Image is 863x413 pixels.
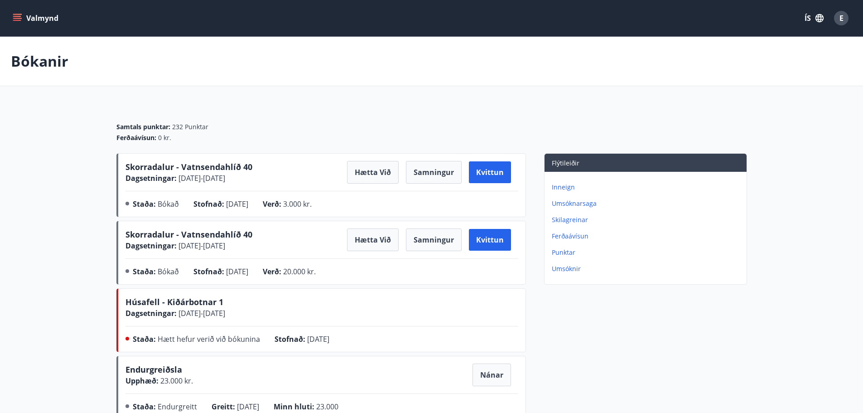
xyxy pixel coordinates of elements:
[552,159,579,167] span: Flýtileiðir
[11,51,68,71] p: Bókanir
[552,183,743,192] p: Inneign
[177,241,225,251] span: [DATE] - [DATE]
[125,364,182,379] span: Endurgreiðsla
[552,215,743,224] p: Skilagreinar
[274,402,314,412] span: Minn hluti :
[116,122,170,131] span: Samtals punktar :
[158,267,179,277] span: Bókað
[133,267,156,277] span: Staða :
[177,173,225,183] span: [DATE] - [DATE]
[347,228,399,251] button: Hætta við
[125,296,223,307] span: Húsafell - Kiðárbotnar 1
[800,10,829,26] button: ÍS
[212,402,235,412] span: Greitt :
[177,308,225,318] span: [DATE] - [DATE]
[469,161,511,183] button: Kvittun
[839,13,844,23] span: E
[406,228,462,251] button: Samningur
[552,248,743,257] p: Punktar
[133,334,156,344] span: Staða :
[158,402,197,412] span: Endurgreitt
[552,232,743,241] p: Ferðaávísun
[193,199,224,209] span: Stofnað :
[472,364,511,386] button: Nánar
[158,334,260,344] span: Hætt hefur verið við bókunina
[226,267,248,277] span: [DATE]
[125,161,252,172] span: Skorradalur - Vatnsendahlíð 40
[116,133,156,142] span: Ferðaávísun :
[406,161,462,184] button: Samningur
[263,199,281,209] span: Verð :
[552,264,743,273] p: Umsóknir
[193,267,224,277] span: Stofnað :
[316,402,338,412] span: 23.000
[125,308,177,318] span: Dagsetningar :
[275,334,305,344] span: Stofnað :
[469,229,511,251] button: Kvittun
[307,334,329,344] span: [DATE]
[125,229,252,240] span: Skorradalur - Vatnsendahlíð 40
[125,376,159,386] span: Upphæð :
[125,241,177,251] span: Dagsetningar :
[11,10,62,26] button: menu
[125,173,177,183] span: Dagsetningar :
[283,267,316,277] span: 20.000 kr.
[158,199,179,209] span: Bókað
[172,122,208,131] span: 232 Punktar
[237,402,259,412] span: [DATE]
[133,402,156,412] span: Staða :
[133,199,156,209] span: Staða :
[830,7,852,29] button: E
[283,199,312,209] span: 3.000 kr.
[158,133,171,142] span: 0 kr.
[347,161,399,184] button: Hætta við
[226,199,248,209] span: [DATE]
[552,199,743,208] p: Umsóknarsaga
[263,267,281,277] span: Verð :
[159,376,193,386] span: 23.000 kr.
